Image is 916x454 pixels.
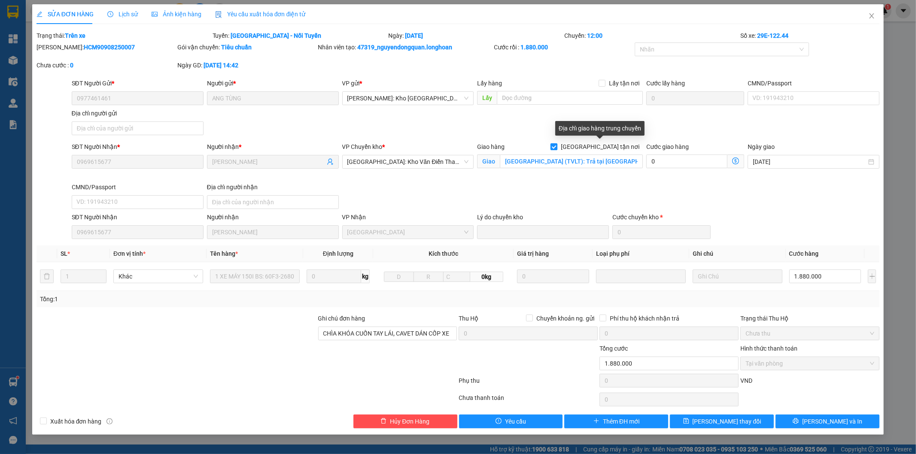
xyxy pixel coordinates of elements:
[207,212,339,222] div: Người nhận
[152,11,201,18] span: Ảnh kiện hàng
[207,79,339,88] div: Người gửi
[353,415,457,428] button: deleteHủy Đơn Hàng
[47,417,105,426] span: Xuất hóa đơn hàng
[732,157,739,164] span: dollar-circle
[646,143,689,150] label: Cước giao hàng
[347,155,469,168] span: Hà Nội: Kho Văn Điển Thanh Trì
[429,250,458,257] span: Kích thước
[494,42,633,52] div: Cước rồi :
[740,345,797,352] label: Hình thức thanh toán
[405,32,423,39] b: [DATE]
[347,92,469,105] span: Hồ Chí Minh: Kho Thủ Đức & Quận 9
[204,62,238,69] b: [DATE] 14:42
[793,418,799,425] span: printer
[65,32,85,39] b: Trên xe
[70,62,73,69] b: 0
[789,250,819,257] span: Cước hàng
[318,315,365,322] label: Ghi chú đơn hàng
[477,143,505,150] span: Giao hàng
[670,415,774,428] button: save[PERSON_NAME] thay đổi
[384,272,414,282] input: D
[459,315,478,322] span: Thu Hộ
[739,31,880,40] div: Số xe:
[72,121,204,135] input: Địa chỉ của người gửi
[557,142,643,151] span: [GEOGRAPHIC_DATA] tận nơi
[693,417,761,426] span: [PERSON_NAME] thay đổi
[152,11,158,17] span: picture
[748,79,879,88] div: CMND/Passport
[646,154,727,168] input: Cước giao hàng
[458,393,599,408] div: Chưa thanh toán
[753,157,867,166] input: Ngày giao
[40,269,54,283] button: delete
[177,61,316,70] div: Ngày GD:
[563,31,739,40] div: Chuyến:
[517,269,589,283] input: 0
[390,417,429,426] span: Hủy Đơn Hàng
[347,226,469,239] span: Hà Giang
[107,11,138,18] span: Lịch sử
[868,269,876,283] button: plus
[37,11,43,17] span: edit
[215,11,222,18] img: icon
[520,44,548,51] b: 1.880.000
[212,31,388,40] div: Tuyến:
[477,154,500,168] span: Giao
[593,418,600,425] span: plus
[72,79,204,88] div: SĐT Người Gửi
[746,357,874,370] span: Tại văn phòng
[740,377,752,384] span: VND
[40,294,353,304] div: Tổng: 1
[802,417,862,426] span: [PERSON_NAME] và In
[612,212,710,222] div: Cước chuyển kho
[458,376,599,391] div: Phụ thu
[587,32,603,39] b: 12:00
[860,4,884,28] button: Close
[646,80,685,87] label: Cước lấy hàng
[477,91,497,105] span: Lấy
[327,158,334,165] span: user-add
[72,182,204,192] div: CMND/Passport
[555,121,645,136] div: Địa chỉ giao hàng trung chuyển
[342,79,474,88] div: VP gửi
[72,142,204,151] div: SĐT Người Nhận
[388,31,564,40] div: Ngày:
[593,245,689,262] th: Loại phụ phí
[37,61,176,70] div: Chưa cước :
[380,418,386,425] span: delete
[443,272,470,282] input: C
[683,418,689,425] span: save
[868,12,875,19] span: close
[693,269,782,283] input: Ghi Chú
[459,415,563,428] button: exclamation-circleYêu cầu
[119,270,198,283] span: Khác
[207,142,339,151] div: Người nhận
[477,212,609,222] div: Lý do chuyển kho
[500,154,643,168] input: Giao tận nơi
[414,272,444,282] input: R
[746,327,874,340] span: Chưa thu
[689,245,786,262] th: Ghi chú
[210,269,300,283] input: VD: Bàn, Ghế
[776,415,879,428] button: printer[PERSON_NAME] và In
[646,91,744,105] input: Cước lấy hàng
[113,250,146,257] span: Đơn vị tính
[606,79,643,88] span: Lấy tận nơi
[606,314,683,323] span: Phí thu hộ khách nhận trả
[564,415,668,428] button: plusThêm ĐH mới
[358,44,453,51] b: 47319_nguyendongquan.longhoan
[342,212,474,222] div: VP Nhận
[107,11,113,17] span: clock-circle
[517,250,549,257] span: Giá trị hàng
[600,345,628,352] span: Tổng cước
[107,418,113,424] span: info-circle
[210,250,238,257] span: Tên hàng
[72,212,204,222] div: SĐT Người Nhận
[361,269,370,283] span: kg
[470,272,503,282] span: 0kg
[477,80,502,87] span: Lấy hàng
[231,32,322,39] b: [GEOGRAPHIC_DATA] - Nối Tuyến
[72,109,204,118] div: Địa chỉ người gửi
[215,11,306,18] span: Yêu cầu xuất hóa đơn điện tử
[505,417,526,426] span: Yêu cầu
